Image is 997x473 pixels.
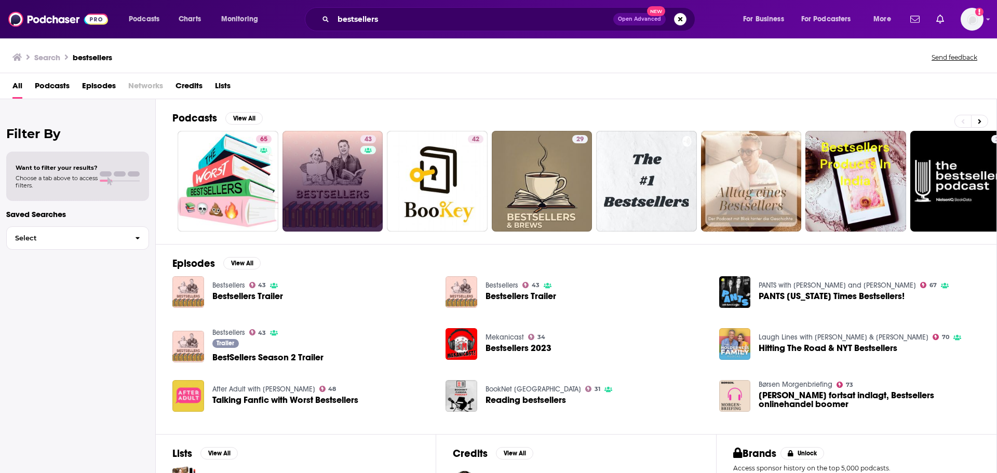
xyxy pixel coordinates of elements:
[260,134,267,145] span: 65
[920,282,937,288] a: 67
[172,112,217,125] h2: Podcasts
[929,283,937,288] span: 67
[733,464,980,472] p: Access sponsor history on the top 5,000 podcasts.
[446,380,477,412] img: Reading bestsellers
[492,131,592,232] a: 29
[446,276,477,308] img: Bestsellers Trailer
[961,8,983,31] button: Show profile menu
[618,17,661,22] span: Open Advanced
[217,340,234,346] span: Trailer
[961,8,983,31] span: Logged in as LaurieM8
[961,8,983,31] img: User Profile
[759,344,897,353] a: Hitting The Road & NYT Bestsellers
[387,131,488,232] a: 42
[212,328,245,337] a: Bestsellers
[486,396,566,404] a: Reading bestsellers
[486,333,524,342] a: Mekanicast
[733,447,776,460] h2: Brands
[933,334,949,340] a: 70
[801,12,851,26] span: For Podcasters
[866,11,904,28] button: open menu
[759,391,980,409] span: [PERSON_NAME] fortsat indlagt, Bestsellers onlinehandel boomer
[468,135,483,143] a: 42
[200,447,238,460] button: View All
[472,134,479,145] span: 42
[34,52,60,62] h3: Search
[282,131,383,232] a: 43
[122,11,173,28] button: open menu
[719,328,751,360] img: Hitting The Road & NYT Bestsellers
[6,226,149,250] button: Select
[975,8,983,16] svg: Add a profile image
[178,131,278,232] a: 65
[212,396,358,404] a: Talking Fanfic with Worst Bestsellers
[736,11,797,28] button: open menu
[35,77,70,99] a: Podcasts
[172,257,261,270] a: EpisodesView All
[16,174,98,189] span: Choose a tab above to access filters.
[214,11,272,28] button: open menu
[212,385,315,394] a: After Adult with Siri Dahl
[537,335,545,340] span: 34
[212,281,245,290] a: Bestsellers
[172,112,263,125] a: PodcastsView All
[319,386,336,392] a: 48
[225,112,263,125] button: View All
[176,77,203,99] a: Credits
[873,12,891,26] span: More
[528,334,545,340] a: 34
[172,447,238,460] a: ListsView All
[496,447,533,460] button: View All
[82,77,116,99] span: Episodes
[446,328,477,360] img: Bestsellers 2023
[179,12,201,26] span: Charts
[759,292,905,301] a: PANTS New York Times Bestsellers!
[215,77,231,99] a: Lists
[595,387,600,391] span: 31
[794,11,866,28] button: open menu
[719,380,751,412] a: Trump er fortsat indlagt, Bestsellers onlinehandel boomer
[172,257,215,270] h2: Episodes
[212,292,283,301] a: Bestsellers Trailer
[73,52,112,62] h3: bestsellers
[128,77,163,99] span: Networks
[221,12,258,26] span: Monitoring
[759,292,905,301] span: PANTS [US_STATE] Times Bestsellers!
[942,335,949,340] span: 70
[572,135,588,143] a: 29
[8,9,108,29] a: Podchaser - Follow, Share and Rate Podcasts
[172,380,204,412] img: Talking Fanfic with Worst Bestsellers
[780,447,825,460] button: Unlock
[12,77,22,99] a: All
[172,331,204,362] img: BestSellers Season 2 Trailer
[223,257,261,269] button: View All
[837,382,853,388] a: 73
[333,11,613,28] input: Search podcasts, credits, & more...
[486,344,551,353] a: Bestsellers 2023
[172,276,204,308] a: Bestsellers Trailer
[172,11,207,28] a: Charts
[759,380,832,389] a: Børsen Morgenbriefing
[486,292,556,301] span: Bestsellers Trailer
[453,447,533,460] a: CreditsView All
[743,12,784,26] span: For Business
[453,447,488,460] h2: Credits
[172,447,192,460] h2: Lists
[719,276,751,308] img: PANTS New York Times Bestsellers!
[212,353,324,362] a: BestSellers Season 2 Trailer
[249,282,266,288] a: 43
[906,10,924,28] a: Show notifications dropdown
